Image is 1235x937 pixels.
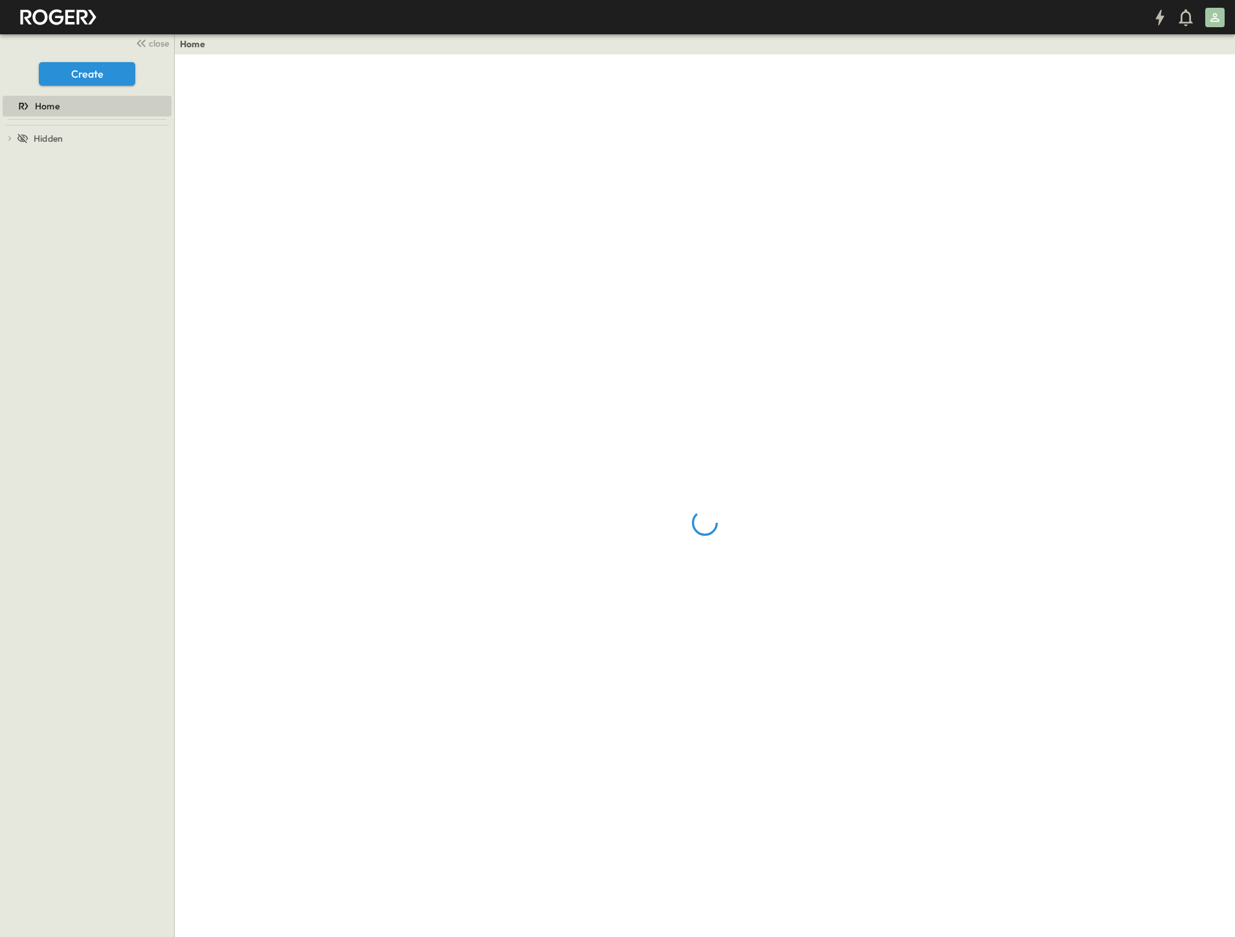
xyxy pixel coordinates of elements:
nav: breadcrumbs [180,38,213,50]
a: Home [3,97,169,115]
a: Home [180,38,205,50]
button: Create [39,62,135,85]
span: Home [35,100,60,113]
span: close [149,37,169,50]
span: Hidden [34,132,63,145]
button: close [130,34,172,52]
